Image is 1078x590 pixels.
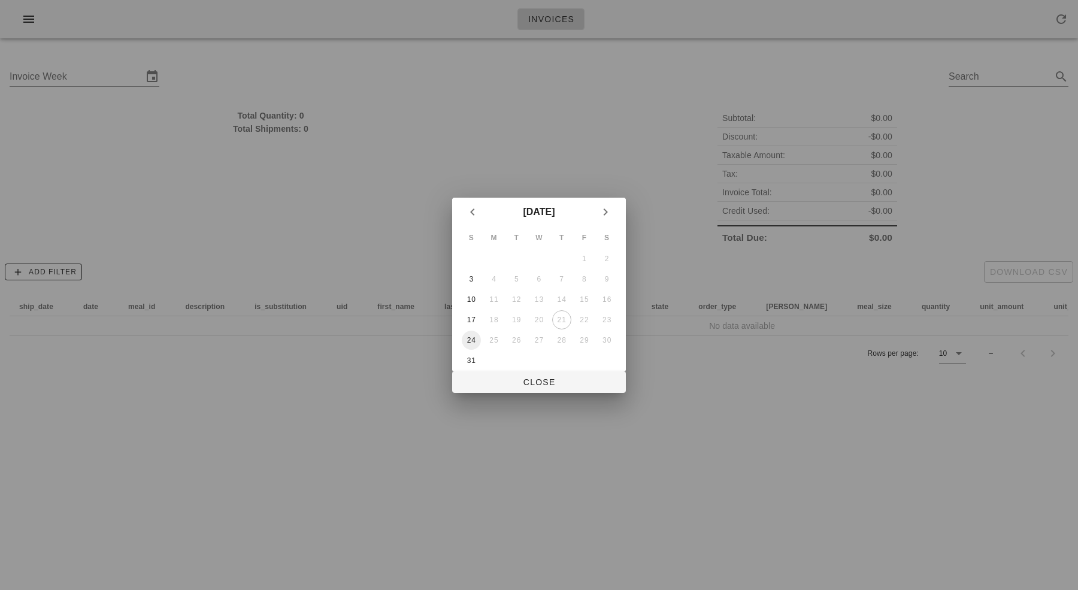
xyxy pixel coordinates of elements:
[462,310,481,329] button: 17
[505,228,527,248] th: T
[528,228,550,248] th: W
[462,290,481,309] button: 10
[462,331,481,350] button: 24
[462,336,481,344] div: 24
[462,356,481,365] div: 31
[518,200,559,224] button: [DATE]
[574,228,595,248] th: F
[452,371,626,393] button: Close
[462,270,481,289] button: 3
[551,228,573,248] th: T
[596,228,617,248] th: S
[462,295,481,304] div: 10
[461,228,482,248] th: S
[462,316,481,324] div: 17
[483,228,505,248] th: M
[595,201,616,223] button: Next month
[462,351,481,370] button: 31
[462,201,483,223] button: Previous month
[462,275,481,283] div: 3
[462,377,616,387] span: Close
